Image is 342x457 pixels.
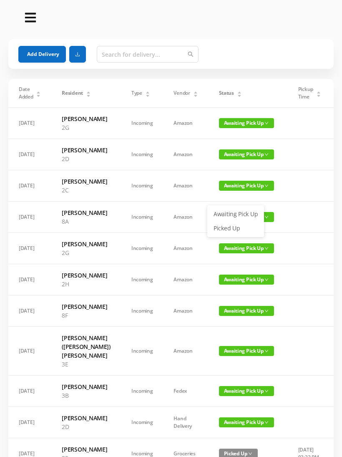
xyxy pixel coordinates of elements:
[62,382,111,391] h6: [PERSON_NAME]
[163,108,208,139] td: Amazon
[8,376,51,407] td: [DATE]
[163,170,208,202] td: Amazon
[121,233,163,264] td: Incoming
[62,240,111,248] h6: [PERSON_NAME]
[316,93,321,96] i: icon: caret-down
[62,146,111,154] h6: [PERSON_NAME]
[62,333,111,360] h6: [PERSON_NAME] ([PERSON_NAME]) [PERSON_NAME]
[97,46,199,63] input: Search for delivery...
[8,170,51,202] td: [DATE]
[163,139,208,170] td: Amazon
[264,152,269,157] i: icon: down
[163,327,208,376] td: Amazon
[219,306,274,316] span: Awaiting Pick Up
[62,271,111,280] h6: [PERSON_NAME]
[86,90,91,93] i: icon: caret-up
[264,309,269,313] i: icon: down
[163,407,208,438] td: Hand Delivery
[62,208,111,217] h6: [PERSON_NAME]
[219,275,274,285] span: Awaiting Pick Up
[62,280,111,288] p: 2H
[62,217,111,226] p: 8A
[219,181,274,191] span: Awaiting Pick Up
[8,327,51,376] td: [DATE]
[62,89,83,97] span: Resident
[18,46,66,63] button: Add Delivery
[131,89,142,97] span: Type
[8,295,51,327] td: [DATE]
[62,302,111,311] h6: [PERSON_NAME]
[62,311,111,320] p: 8F
[36,90,41,95] div: Sort
[264,278,269,282] i: icon: down
[163,264,208,295] td: Amazon
[145,90,150,93] i: icon: caret-up
[62,123,111,132] p: 2G
[121,170,163,202] td: Incoming
[36,93,41,96] i: icon: caret-down
[193,90,198,93] i: icon: caret-up
[145,93,150,96] i: icon: caret-down
[163,202,208,233] td: Amazon
[62,154,111,163] p: 2D
[219,243,274,253] span: Awaiting Pick Up
[219,386,274,396] span: Awaiting Pick Up
[62,391,111,400] p: 3B
[163,376,208,407] td: Fedex
[19,86,33,101] span: Date Added
[121,327,163,376] td: Incoming
[316,90,321,95] div: Sort
[209,207,263,221] a: Awaiting Pick Up
[264,215,269,219] i: icon: down
[298,86,313,101] span: Pickup Time
[219,417,274,427] span: Awaiting Pick Up
[8,264,51,295] td: [DATE]
[8,202,51,233] td: [DATE]
[188,51,194,57] i: icon: search
[121,295,163,327] td: Incoming
[69,46,86,63] button: icon: download
[237,93,241,96] i: icon: caret-down
[62,445,111,454] h6: [PERSON_NAME]
[248,452,252,456] i: icon: down
[62,360,111,369] p: 3E
[62,177,111,186] h6: [PERSON_NAME]
[121,108,163,139] td: Incoming
[36,90,41,93] i: icon: caret-up
[8,407,51,438] td: [DATE]
[264,246,269,250] i: icon: down
[121,202,163,233] td: Incoming
[316,90,321,93] i: icon: caret-up
[174,89,190,97] span: Vendor
[219,89,234,97] span: Status
[219,149,274,159] span: Awaiting Pick Up
[62,186,111,194] p: 2C
[121,407,163,438] td: Incoming
[163,233,208,264] td: Amazon
[8,233,51,264] td: [DATE]
[86,90,91,95] div: Sort
[62,248,111,257] p: 2G
[264,420,269,424] i: icon: down
[219,118,274,128] span: Awaiting Pick Up
[209,222,263,235] a: Picked Up
[145,90,150,95] div: Sort
[264,389,269,393] i: icon: down
[8,139,51,170] td: [DATE]
[237,90,241,93] i: icon: caret-up
[264,121,269,125] i: icon: down
[86,93,91,96] i: icon: caret-down
[193,93,198,96] i: icon: caret-down
[121,264,163,295] td: Incoming
[121,139,163,170] td: Incoming
[237,90,242,95] div: Sort
[62,414,111,422] h6: [PERSON_NAME]
[163,295,208,327] td: Amazon
[62,114,111,123] h6: [PERSON_NAME]
[219,346,274,356] span: Awaiting Pick Up
[62,422,111,431] p: 2D
[193,90,198,95] div: Sort
[121,376,163,407] td: Incoming
[8,108,51,139] td: [DATE]
[264,184,269,188] i: icon: down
